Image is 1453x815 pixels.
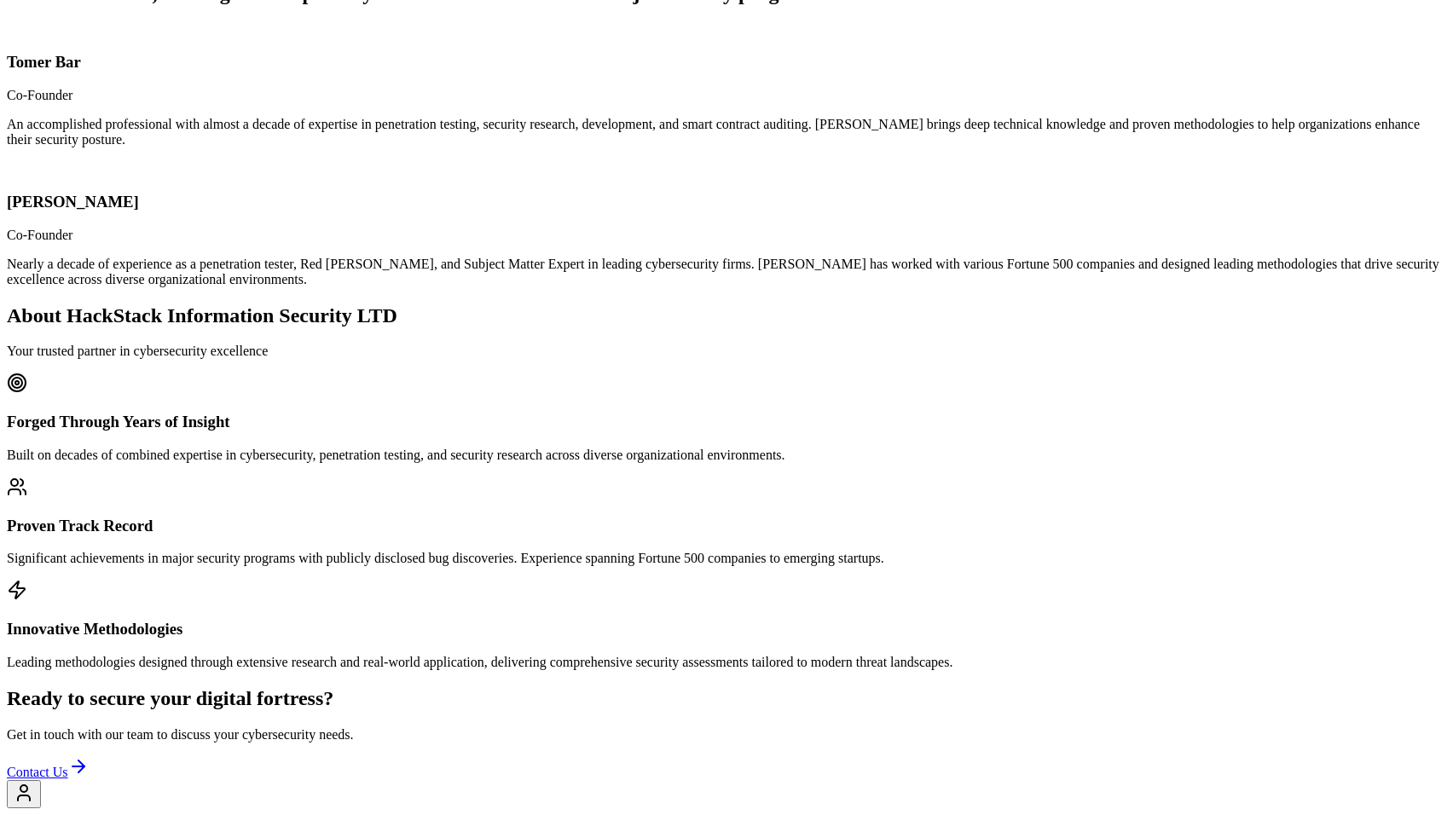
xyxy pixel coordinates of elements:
[7,228,1446,243] p: Co-Founder
[7,193,1446,211] h3: [PERSON_NAME]
[7,53,1446,72] h3: Tomer Bar
[7,304,1446,327] h2: About HackStack Information Security LTD
[7,551,1446,566] p: Significant achievements in major security programs with publicly disclosed bug discoveries. Expe...
[7,344,1446,359] p: Your trusted partner in cybersecurity excellence
[7,727,1446,743] p: Get in touch with our team to discuss your cybersecurity needs.
[7,117,1446,147] p: An accomplished professional with almost a decade of expertise in penetration testing, security r...
[7,448,1446,463] p: Built on decades of combined expertise in cybersecurity, penetration testing, and security resear...
[7,765,89,779] a: Contact Us
[7,780,41,808] button: Accessibility Options
[7,655,1446,670] p: Leading methodologies designed through extensive research and real-world application, delivering ...
[7,413,1446,431] h3: Forged Through Years of Insight
[7,620,1446,639] h3: Innovative Methodologies
[7,687,1446,710] h2: Ready to secure your digital fortress?
[7,517,1446,535] h3: Proven Track Record
[7,88,1446,103] p: Co-Founder
[7,257,1446,287] p: Nearly a decade of experience as a penetration tester, Red [PERSON_NAME], and Subject Matter Expe...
